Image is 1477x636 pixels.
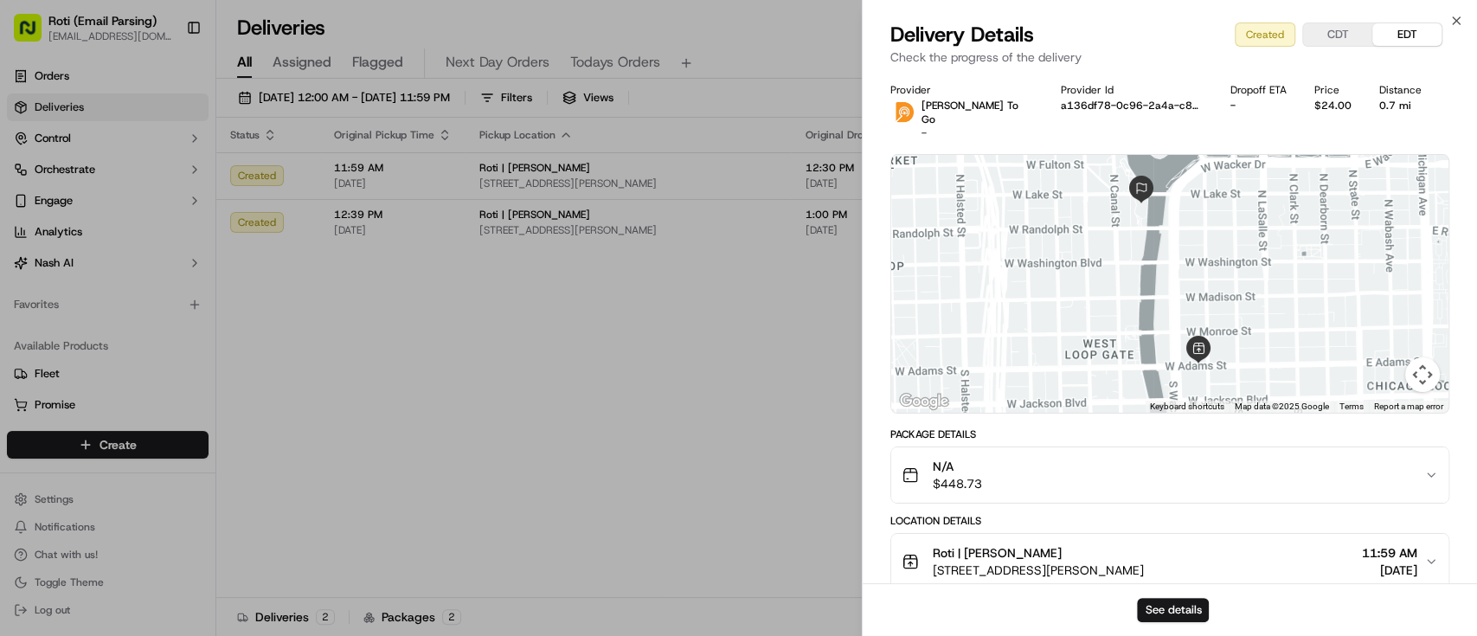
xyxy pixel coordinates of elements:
div: 📗 [17,253,31,267]
div: Price [1314,83,1352,97]
span: API Documentation [164,251,278,268]
span: Map data ©2025 Google [1235,402,1329,411]
a: Terms (opens in new tab) [1339,402,1364,411]
span: Roti | [PERSON_NAME] [933,544,1062,562]
div: Package Details [890,427,1449,441]
div: 0.7 mi [1379,99,1422,112]
div: Location Details [890,514,1449,528]
button: EDT [1372,23,1442,46]
button: See details [1137,598,1209,622]
img: Nash [17,17,52,52]
span: - [922,126,927,140]
span: [DATE] [1362,562,1417,579]
button: CDT [1303,23,1372,46]
div: $24.00 [1314,99,1352,112]
span: Knowledge Base [35,251,132,268]
span: N/A [933,458,982,475]
button: N/A$448.73 [891,447,1448,503]
span: 11:59 AM [1362,544,1417,562]
a: Open this area in Google Maps (opens a new window) [896,390,953,413]
div: 💻 [146,253,160,267]
img: ddtg_logo_v2.png [890,99,918,126]
div: Start new chat [59,165,284,183]
a: Report a map error [1374,402,1443,411]
span: $448.73 [933,475,982,492]
button: Keyboard shortcuts [1150,401,1224,413]
p: Welcome 👋 [17,69,315,97]
p: [PERSON_NAME] To Go [922,99,1033,126]
div: We're available if you need us! [59,183,219,196]
span: [STREET_ADDRESS][PERSON_NAME] [933,562,1144,579]
img: Google [896,390,953,413]
span: Pylon [172,293,209,306]
a: 💻API Documentation [139,244,285,275]
input: Got a question? Start typing here... [45,112,311,130]
span: Delivery Details [890,21,1034,48]
button: Roti | [PERSON_NAME][STREET_ADDRESS][PERSON_NAME]11:59 AM[DATE] [891,534,1448,589]
a: Powered byPylon [122,292,209,306]
div: Provider Id [1060,83,1203,97]
img: 1736555255976-a54dd68f-1ca7-489b-9aae-adbdc363a1c4 [17,165,48,196]
button: Start new chat [294,170,315,191]
div: Dropoff ETA [1230,83,1287,97]
p: Check the progress of the delivery [890,48,1449,66]
button: a136df78-0c96-2a4a-c887-8370e53bf31f [1060,99,1203,112]
a: 📗Knowledge Base [10,244,139,275]
div: Distance [1379,83,1422,97]
div: - [1230,99,1287,112]
button: Map camera controls [1405,357,1440,392]
div: Provider [890,83,1033,97]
